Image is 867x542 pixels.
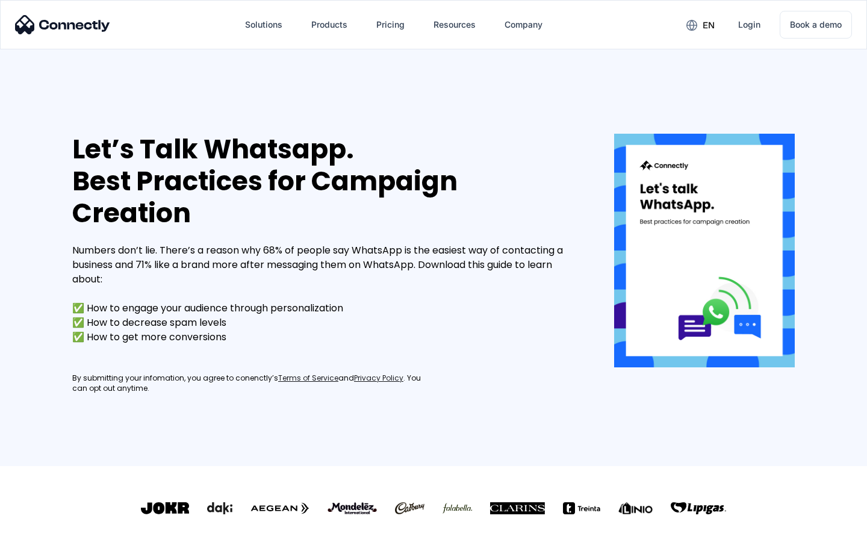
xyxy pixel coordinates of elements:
div: By submitting your infomation, you agree to conenctly’s and . You can opt out anytime. [72,373,433,394]
div: Numbers don’t lie. There’s a reason why 68% of people say WhatsApp is the easiest way of contacti... [72,243,578,344]
img: Connectly Logo [15,15,110,34]
div: Login [738,16,760,33]
a: Pricing [367,10,414,39]
div: en [703,17,715,34]
a: Login [729,10,770,39]
div: Let’s Talk Whatsapp. Best Practices for Campaign Creation [72,134,578,229]
a: Book a demo [780,11,852,39]
div: Products [311,16,347,33]
div: Pricing [376,16,405,33]
div: Resources [433,16,476,33]
div: Solutions [245,16,282,33]
a: Terms of Service [278,373,338,384]
a: Privacy Policy [354,373,403,384]
div: Company [505,16,542,33]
